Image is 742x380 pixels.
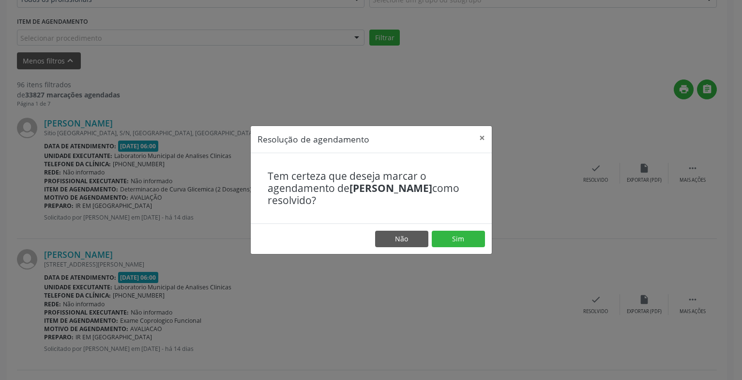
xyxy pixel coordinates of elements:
button: Close [472,126,492,150]
h4: Tem certeza que deseja marcar o agendamento de como resolvido? [268,170,475,207]
button: Não [375,231,428,247]
b: [PERSON_NAME] [349,181,432,195]
h5: Resolução de agendamento [257,133,369,145]
button: Sim [432,231,485,247]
